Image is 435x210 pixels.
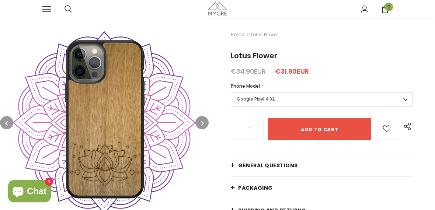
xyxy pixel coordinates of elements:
[251,30,278,39] span: Lotus Flower
[231,30,244,39] a: Home
[231,67,266,76] span: €34.90EUR
[238,162,298,169] span: General Questions
[384,3,393,11] span: 0
[231,154,413,176] a: General Questions
[208,2,227,15] img: MMORE Cases
[231,92,413,106] label: Google Pixel 4 XL
[381,6,389,13] a: 0
[268,118,371,140] input: Add to cart
[231,83,260,89] span: Phone Model
[6,180,53,204] inbox-online-store-chat: Shopify online store chat
[231,50,277,61] span: Lotus Flower
[275,67,309,76] span: €31.90EUR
